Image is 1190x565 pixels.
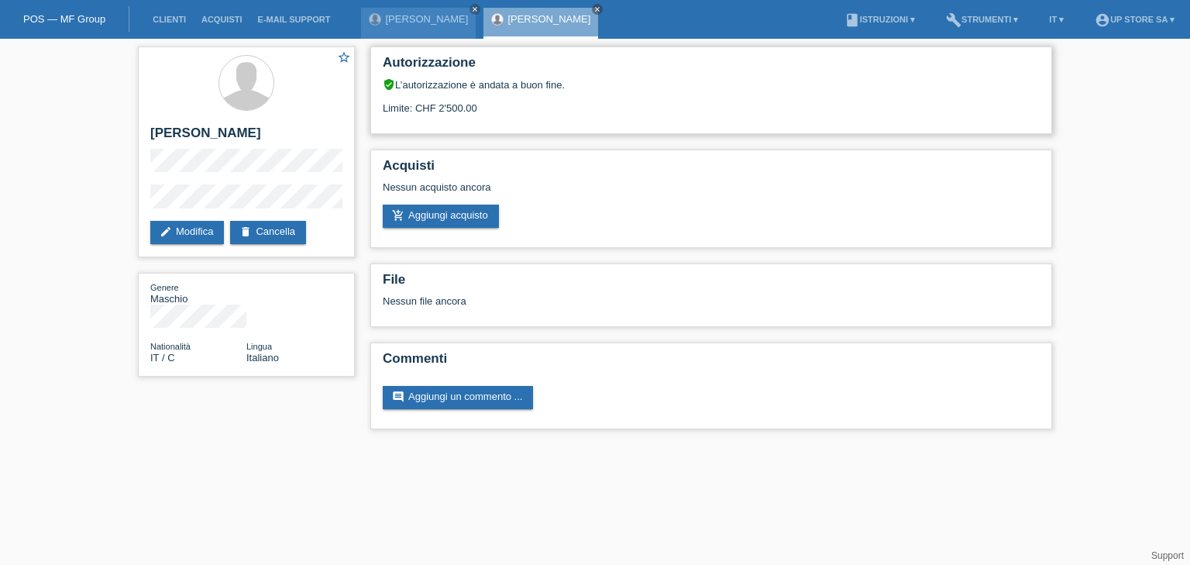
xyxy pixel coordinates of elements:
i: edit [160,226,172,238]
a: account_circleUp Store SA ▾ [1087,15,1182,24]
span: Nationalità [150,342,191,351]
a: editModifica [150,221,224,244]
i: comment [392,391,404,403]
span: Italiano [246,352,279,363]
i: verified_user [383,78,395,91]
div: Nessun file ancora [383,295,856,307]
a: add_shopping_cartAggiungi acquisto [383,205,499,228]
a: E-mail Support [250,15,339,24]
i: star_border [337,50,351,64]
a: star_border [337,50,351,67]
a: Support [1151,550,1184,561]
i: add_shopping_cart [392,209,404,222]
i: delete [239,226,252,238]
span: Lingua [246,342,272,351]
i: close [471,5,479,13]
a: close [592,4,603,15]
a: deleteCancella [230,221,306,244]
i: account_circle [1095,12,1110,28]
a: buildStrumenti ▾ [938,15,1026,24]
a: IT ▾ [1041,15,1071,24]
h2: [PERSON_NAME] [150,126,342,149]
div: Maschio [150,281,246,305]
a: close [469,4,480,15]
h2: Autorizzazione [383,55,1040,78]
a: POS — MF Group [23,13,105,25]
h2: Commenti [383,351,1040,374]
span: Italia / C / 27.09.2004 [150,352,175,363]
a: commentAggiungi un commento ... [383,386,533,409]
div: L’autorizzazione è andata a buon fine. [383,78,1040,91]
h2: Acquisti [383,158,1040,181]
a: Acquisti [194,15,250,24]
i: build [946,12,961,28]
h2: File [383,272,1040,295]
i: book [844,12,860,28]
span: Genere [150,283,179,292]
a: Clienti [145,15,194,24]
i: close [593,5,601,13]
a: [PERSON_NAME] [385,13,468,25]
a: bookIstruzioni ▾ [837,15,923,24]
div: Limite: CHF 2'500.00 [383,91,1040,114]
a: [PERSON_NAME] [507,13,590,25]
div: Nessun acquisto ancora [383,181,1040,205]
